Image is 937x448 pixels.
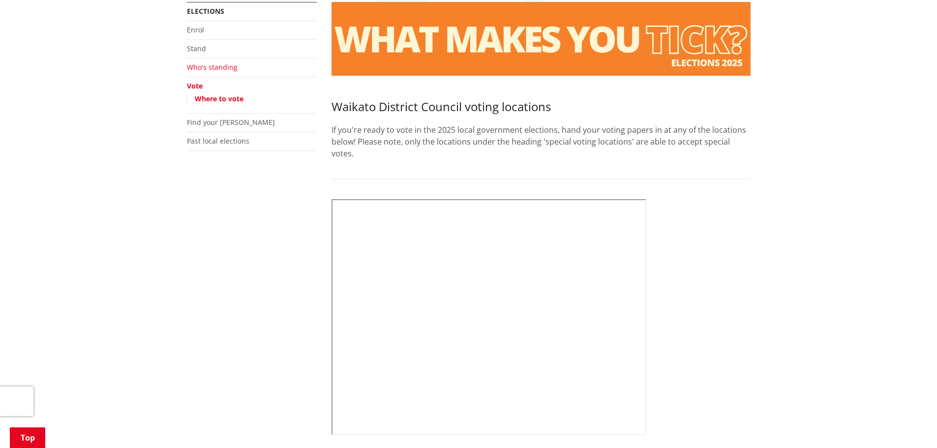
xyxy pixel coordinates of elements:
h3: Waikato District Council voting locations [332,100,751,114]
iframe: Messenger Launcher [892,407,927,442]
p: If you're ready to vote in the 2025 local government elections, hand your voting papers in at any... [332,124,751,159]
a: Stand [187,44,206,53]
a: Find your [PERSON_NAME] [187,118,275,127]
img: Vote banner [332,2,751,76]
a: Enrol [187,25,204,34]
a: Top [10,427,45,448]
a: Vote [187,81,203,90]
a: Past local elections [187,136,249,146]
a: Elections [187,6,224,16]
a: Where to vote [195,94,243,103]
a: Who's standing [187,62,238,72]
